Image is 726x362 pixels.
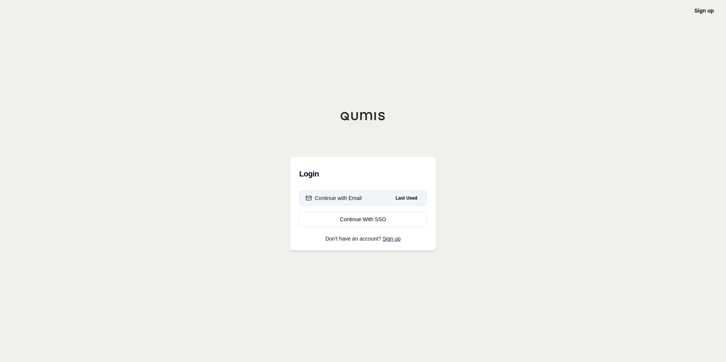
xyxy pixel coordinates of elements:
[299,166,427,181] h3: Login
[306,194,362,202] div: Continue with Email
[299,212,427,227] a: Continue With SSO
[383,236,401,242] a: Sign up
[306,216,420,223] div: Continue With SSO
[694,8,714,14] a: Sign up
[340,112,386,121] img: Qumis
[299,236,427,241] p: Don't have an account?
[393,194,420,203] span: Last Used
[299,190,427,206] button: Continue with EmailLast Used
